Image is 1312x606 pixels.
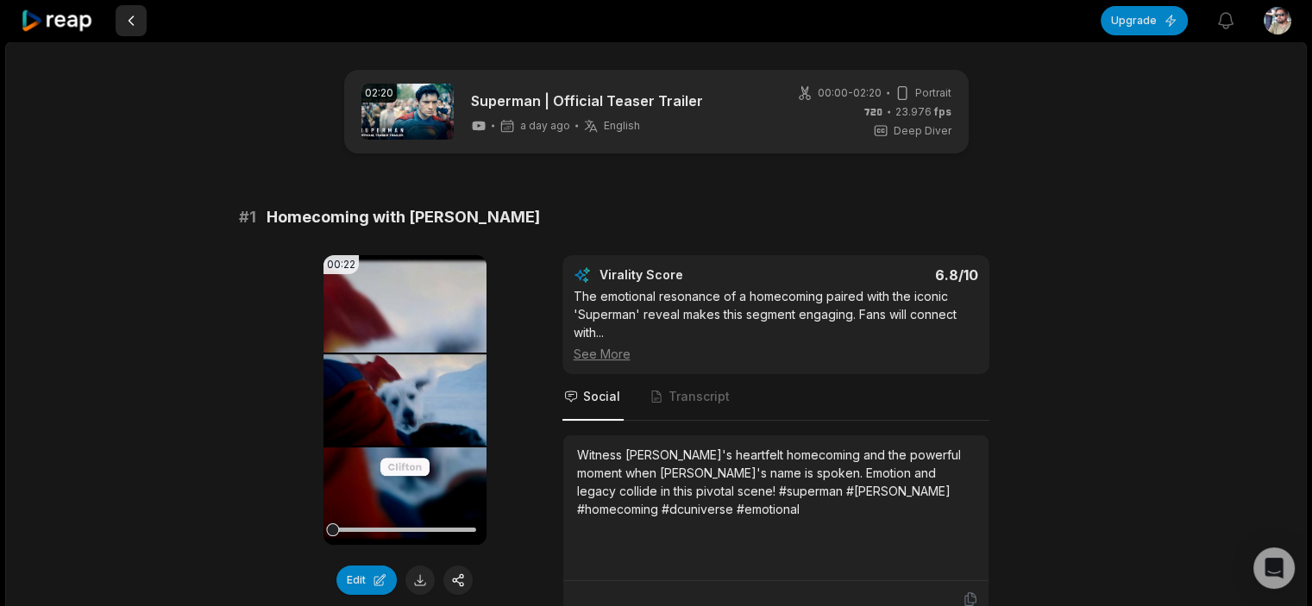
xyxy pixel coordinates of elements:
[471,91,703,111] a: Superman | Official Teaser Trailer
[583,388,620,405] span: Social
[600,266,785,284] div: Virality Score
[793,266,978,284] div: 6.8 /10
[336,565,397,595] button: Edit
[934,105,951,118] span: fps
[323,255,487,545] video: Your browser does not support mp4 format.
[574,287,978,363] div: The emotional resonance of a homecoming paired with the iconic 'Superman' reveal makes this segme...
[818,85,882,101] span: 00:00 - 02:20
[915,85,951,101] span: Portrait
[562,374,989,421] nav: Tabs
[239,205,256,229] span: # 1
[895,104,951,120] span: 23.976
[604,119,640,133] span: English
[574,345,978,363] div: See More
[894,123,951,139] span: Deep Diver
[267,205,540,229] span: Homecoming with [PERSON_NAME]
[1101,6,1188,35] button: Upgrade
[520,119,570,133] span: a day ago
[1253,547,1295,589] div: Open Intercom Messenger
[577,446,975,518] div: Witness [PERSON_NAME]'s heartfelt homecoming and the powerful moment when [PERSON_NAME]'s name is...
[669,388,730,405] span: Transcript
